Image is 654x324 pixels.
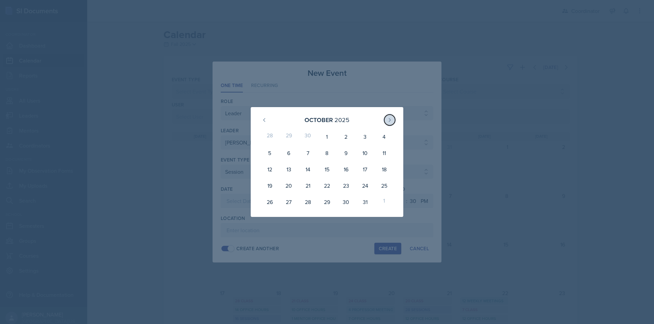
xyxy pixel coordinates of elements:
[317,129,337,145] div: 1
[375,145,394,161] div: 11
[375,129,394,145] div: 4
[375,161,394,177] div: 18
[305,115,333,124] div: October
[337,161,356,177] div: 16
[279,161,298,177] div: 13
[337,194,356,210] div: 30
[356,129,375,145] div: 3
[375,194,394,210] div: 1
[279,194,298,210] div: 27
[317,177,337,194] div: 22
[279,145,298,161] div: 6
[260,194,279,210] div: 26
[356,177,375,194] div: 24
[260,177,279,194] div: 19
[317,161,337,177] div: 15
[260,129,279,145] div: 28
[279,177,298,194] div: 20
[356,145,375,161] div: 10
[337,177,356,194] div: 23
[337,145,356,161] div: 9
[356,194,375,210] div: 31
[356,161,375,177] div: 17
[298,129,317,145] div: 30
[260,161,279,177] div: 12
[298,145,317,161] div: 7
[317,145,337,161] div: 8
[298,161,317,177] div: 14
[334,115,349,124] div: 2025
[317,194,337,210] div: 29
[298,194,317,210] div: 28
[260,145,279,161] div: 5
[375,177,394,194] div: 25
[337,129,356,145] div: 2
[279,129,298,145] div: 29
[298,177,317,194] div: 21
